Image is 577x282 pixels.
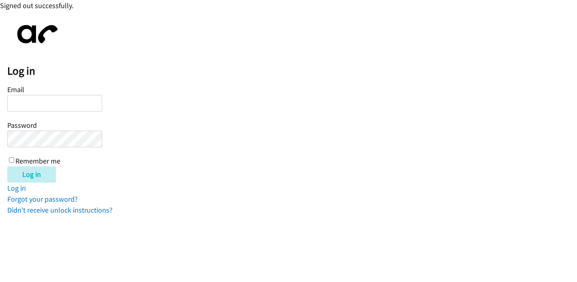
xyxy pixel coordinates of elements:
input: Log in [7,166,56,183]
a: Didn't receive unlock instructions? [7,205,113,215]
a: Log in [7,183,26,193]
label: Email [7,85,24,94]
h2: Log in [7,64,577,78]
a: Forgot your password? [7,194,78,204]
img: aphone-8a226864a2ddd6a5e75d1ebefc011f4aa8f32683c2d82f3fb0802fe031f96514.svg [7,18,64,50]
label: Password [7,121,37,130]
label: Remember me [15,156,60,166]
